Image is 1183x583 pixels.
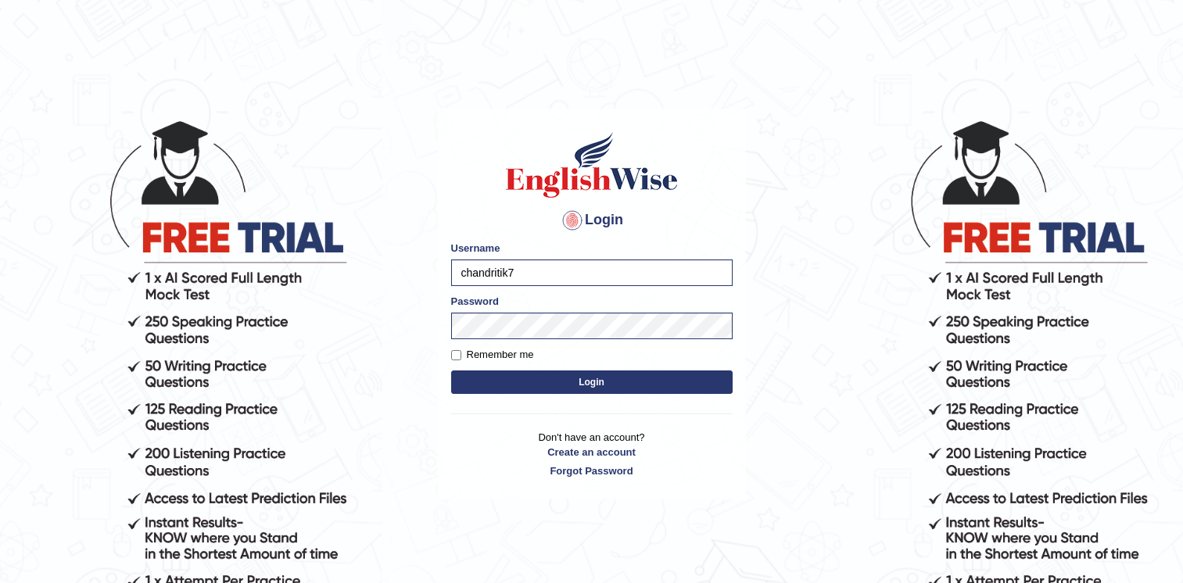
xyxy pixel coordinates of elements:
[451,294,499,309] label: Password
[451,350,461,360] input: Remember me
[451,347,534,363] label: Remember me
[451,430,733,478] p: Don't have an account?
[451,208,733,233] h4: Login
[451,445,733,460] a: Create an account
[451,463,733,478] a: Forgot Password
[503,130,681,200] img: Logo of English Wise sign in for intelligent practice with AI
[451,370,733,394] button: Login
[451,241,500,256] label: Username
